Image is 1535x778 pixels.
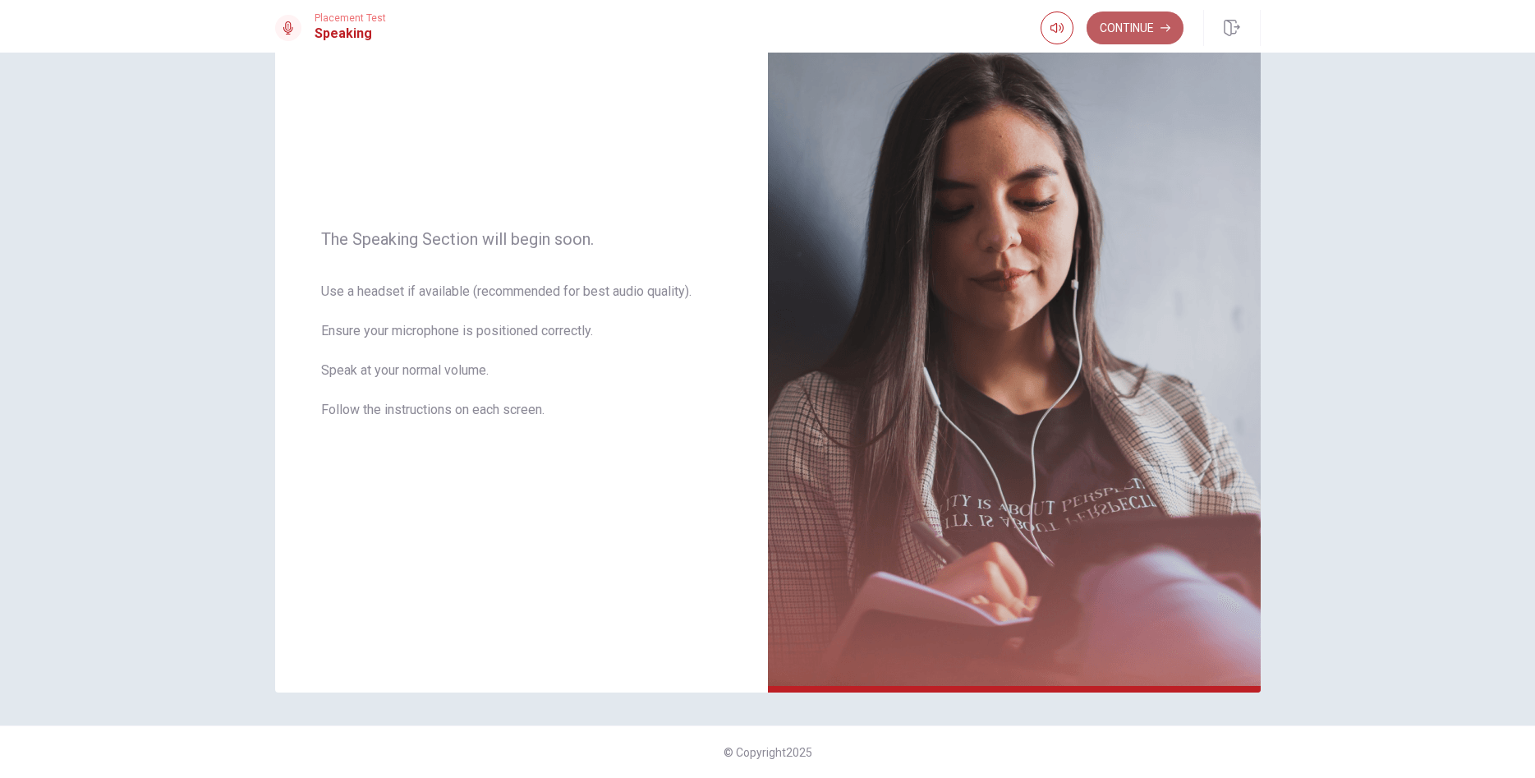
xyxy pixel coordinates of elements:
button: Continue [1087,12,1183,44]
span: © Copyright 2025 [724,746,812,759]
span: The Speaking Section will begin soon. [321,229,722,249]
span: Use a headset if available (recommended for best audio quality). Ensure your microphone is positi... [321,282,722,440]
h1: Speaking [315,24,386,44]
span: Placement Test [315,12,386,24]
